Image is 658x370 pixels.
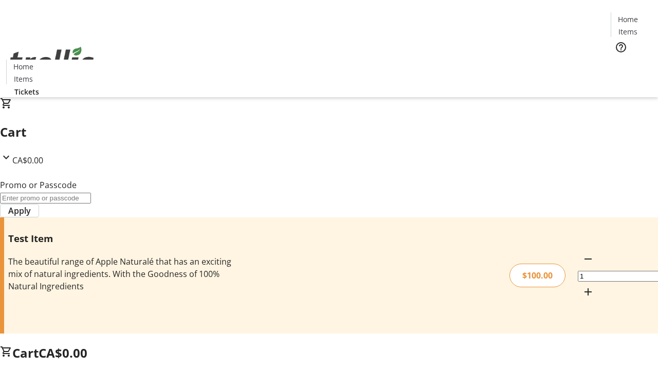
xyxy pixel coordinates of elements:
a: Items [611,26,644,37]
span: CA$0.00 [12,155,43,166]
div: $100.00 [509,264,565,287]
a: Home [7,61,40,72]
span: Home [618,14,638,25]
h3: Test Item [8,231,233,246]
button: Increment by one [578,282,598,302]
span: Items [14,73,33,84]
div: The beautiful range of Apple Naturalé that has an exciting mix of natural ingredients. With the G... [8,255,233,292]
a: Items [7,73,40,84]
a: Tickets [611,60,652,70]
span: Apply [8,205,31,217]
span: Tickets [14,86,39,97]
span: Tickets [619,60,644,70]
button: Help [611,37,631,58]
span: CA$0.00 [39,344,87,361]
a: Home [611,14,644,25]
span: Items [618,26,637,37]
span: Home [13,61,33,72]
button: Decrement by one [578,249,598,269]
a: Tickets [6,86,47,97]
img: Orient E2E Organization j9Ja2GK1b9's Logo [6,35,98,87]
